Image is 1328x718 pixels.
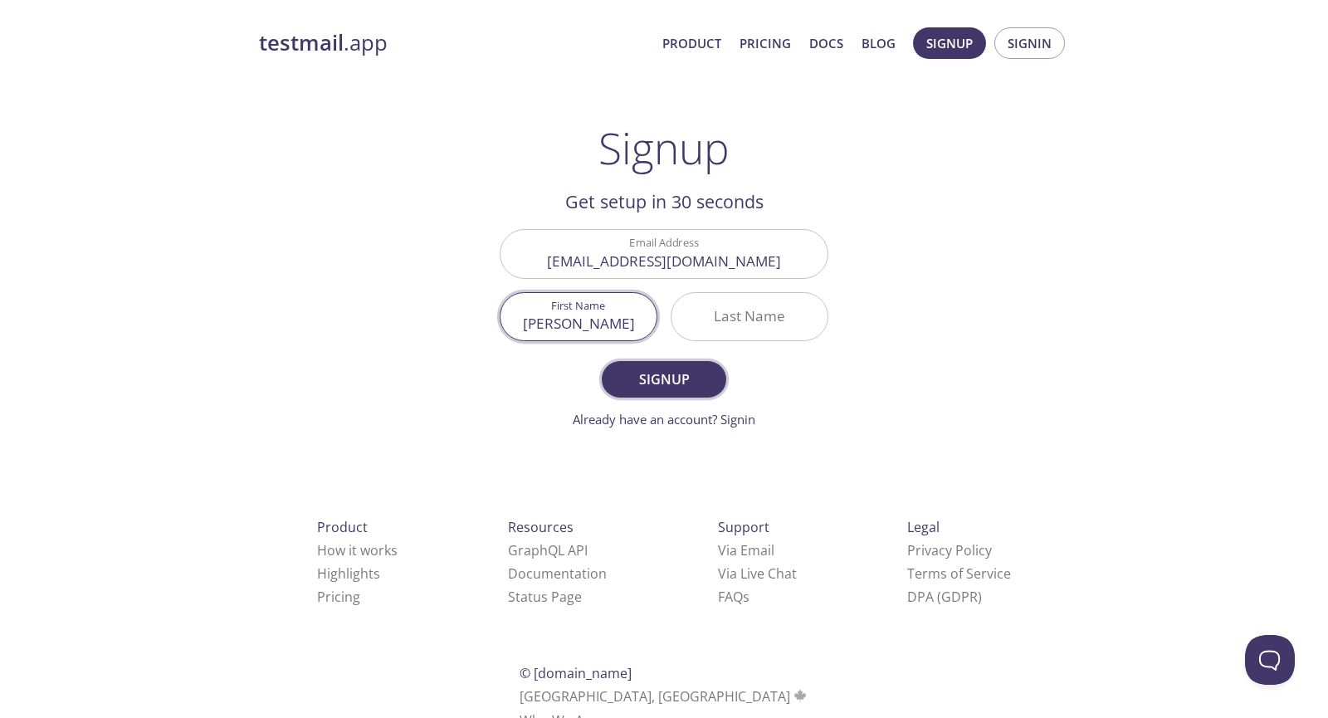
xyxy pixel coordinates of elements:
[317,518,368,536] span: Product
[1008,32,1052,54] span: Signin
[907,564,1011,583] a: Terms of Service
[718,588,749,606] a: FAQ
[508,518,574,536] span: Resources
[317,588,360,606] a: Pricing
[913,27,986,59] button: Signup
[907,588,982,606] a: DPA (GDPR)
[809,32,843,54] a: Docs
[662,32,721,54] a: Product
[718,541,774,559] a: Via Email
[520,664,632,682] span: © [DOMAIN_NAME]
[508,564,607,583] a: Documentation
[259,28,344,57] strong: testmail
[743,588,749,606] span: s
[317,541,398,559] a: How it works
[508,588,582,606] a: Status Page
[500,188,828,216] h2: Get setup in 30 seconds
[317,564,380,583] a: Highlights
[926,32,973,54] span: Signup
[718,564,797,583] a: Via Live Chat
[1245,635,1295,685] iframe: Help Scout Beacon - Open
[718,518,769,536] span: Support
[573,411,755,427] a: Already have an account? Signin
[259,29,649,57] a: testmail.app
[907,518,940,536] span: Legal
[602,361,726,398] button: Signup
[994,27,1065,59] button: Signin
[508,541,588,559] a: GraphQL API
[862,32,896,54] a: Blog
[620,368,708,391] span: Signup
[740,32,791,54] a: Pricing
[598,123,730,173] h1: Signup
[520,687,809,706] span: [GEOGRAPHIC_DATA], [GEOGRAPHIC_DATA]
[907,541,992,559] a: Privacy Policy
